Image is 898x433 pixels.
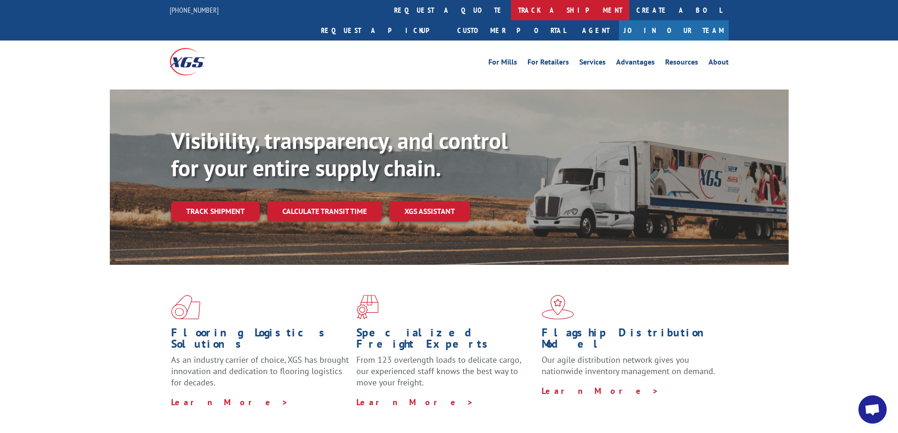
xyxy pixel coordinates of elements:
a: Customer Portal [450,20,573,41]
a: Resources [665,58,698,69]
a: About [709,58,729,69]
a: Calculate transit time [267,201,382,221]
a: Track shipment [171,201,260,221]
img: xgs-icon-focused-on-flooring-red [356,295,379,319]
a: Learn More > [171,397,288,408]
p: From 123 overlength loads to delicate cargo, our experienced staff knows the best way to move you... [356,354,535,396]
a: For Mills [488,58,517,69]
a: For Retailers [527,58,569,69]
a: [PHONE_NUMBER] [170,5,219,15]
a: Learn More > [542,385,659,396]
div: Open chat [858,395,887,424]
a: Request a pickup [314,20,450,41]
span: Our agile distribution network gives you nationwide inventory management on demand. [542,354,715,376]
a: XGS ASSISTANT [389,201,470,221]
a: Join Our Team [619,20,729,41]
h1: Flooring Logistics Solutions [171,327,349,354]
a: Services [579,58,606,69]
span: As an industry carrier of choice, XGS has brought innovation and dedication to flooring logistics... [171,354,349,388]
a: Agent [573,20,619,41]
img: xgs-icon-flagship-distribution-model-red [542,295,574,319]
img: xgs-icon-total-supply-chain-intelligence-red [171,295,200,319]
a: Learn More > [356,397,474,408]
b: Visibility, transparency, and control for your entire supply chain. [171,126,508,182]
h1: Flagship Distribution Model [542,327,720,354]
h1: Specialized Freight Experts [356,327,535,354]
a: Advantages [616,58,655,69]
